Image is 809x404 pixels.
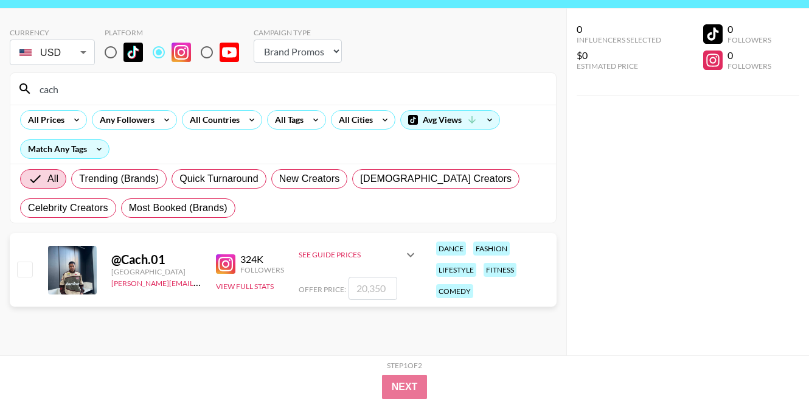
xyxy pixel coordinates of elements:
div: Any Followers [92,111,157,129]
button: View Full Stats [216,282,274,291]
input: 20,350 [349,277,397,300]
span: Quick Turnaround [179,172,259,186]
div: comedy [436,284,473,298]
div: 0 [727,23,771,35]
span: Celebrity Creators [28,201,108,215]
input: Search by User Name [32,79,549,99]
div: All Countries [182,111,242,129]
div: Influencers Selected [577,35,661,44]
img: TikTok [123,43,143,62]
div: Campaign Type [254,28,342,37]
div: All Tags [268,111,306,129]
div: See Guide Prices [299,240,418,270]
div: All Cities [332,111,375,129]
span: Most Booked (Brands) [129,201,227,215]
span: All [47,172,58,186]
a: [PERSON_NAME][EMAIL_ADDRESS][DOMAIN_NAME] [111,276,291,288]
img: Instagram [172,43,191,62]
div: [GEOGRAPHIC_DATA] [111,267,201,276]
button: Next [382,375,428,399]
img: YouTube [220,43,239,62]
span: Trending (Brands) [79,172,159,186]
div: @ Cach.01 [111,252,201,267]
div: Match Any Tags [21,140,109,158]
div: Followers [727,61,771,71]
div: Followers [240,265,284,274]
div: 324K [240,253,284,265]
div: Followers [727,35,771,44]
div: See Guide Prices [299,250,403,259]
div: lifestyle [436,263,476,277]
div: fashion [473,242,510,256]
div: USD [12,42,92,63]
div: fitness [484,263,516,277]
div: $0 [577,49,661,61]
div: Platform [105,28,249,37]
div: Currency [10,28,95,37]
span: [DEMOGRAPHIC_DATA] Creators [360,172,512,186]
div: 0 [577,23,661,35]
img: Instagram [216,254,235,274]
div: Avg Views [401,111,499,129]
div: 0 [727,49,771,61]
div: All Prices [21,111,67,129]
span: Offer Price: [299,285,346,294]
div: Step 1 of 2 [387,361,422,370]
span: New Creators [279,172,340,186]
div: Estimated Price [577,61,661,71]
div: dance [436,242,466,256]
